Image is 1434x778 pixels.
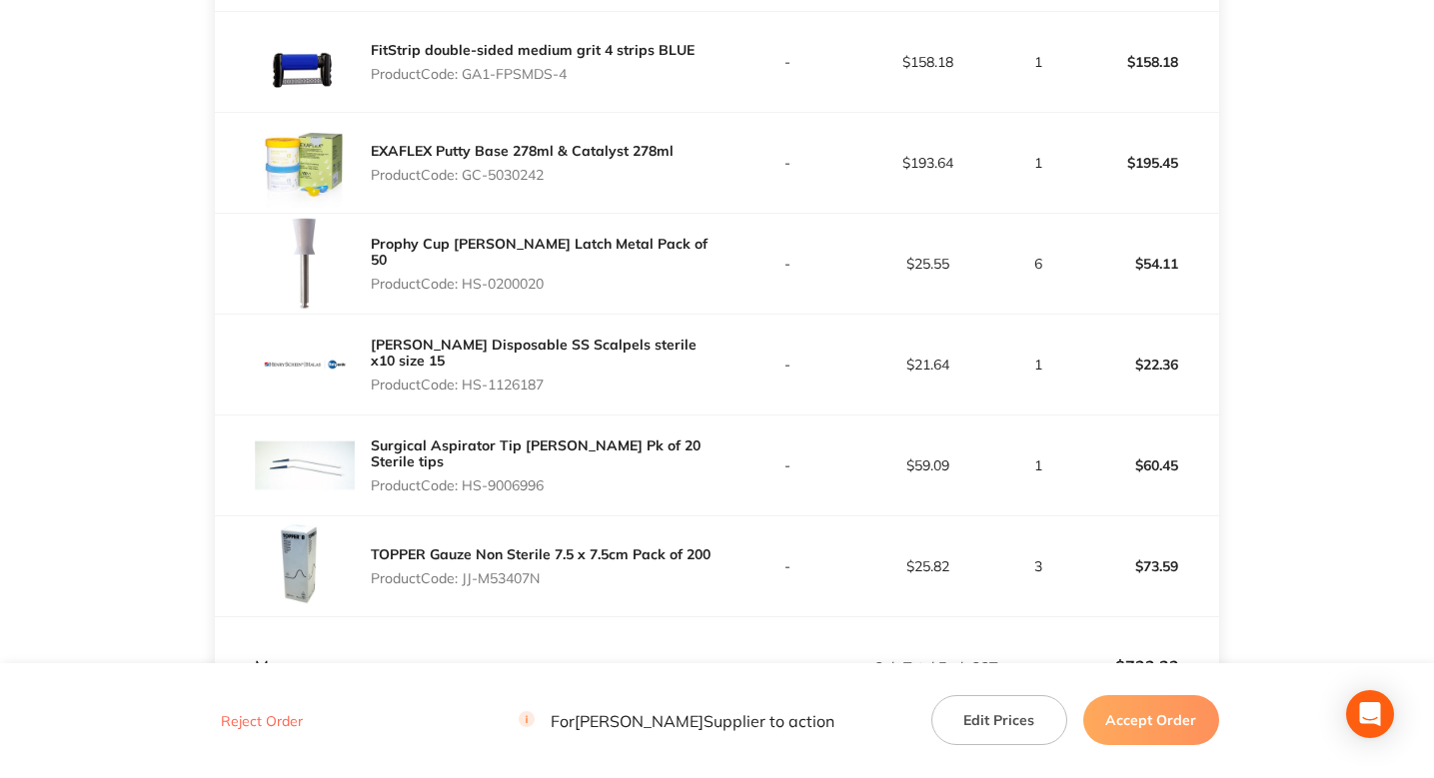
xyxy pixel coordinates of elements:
[858,558,997,574] p: $25.82
[999,54,1077,70] p: 1
[215,712,309,730] button: Reject Order
[999,155,1077,171] p: 1
[255,415,355,515] img: eHBza2Z4Mg
[1079,139,1218,187] p: $195.45
[371,142,674,160] a: EXAFLEX Putty Base 278ml & Catalyst 278ml
[999,657,1179,675] p: $722.32
[371,570,711,586] p: Product Code: JJ-M53407N
[371,235,708,269] a: Prophy Cup [PERSON_NAME] Latch Metal Pack of 50
[999,558,1077,574] p: 3
[718,357,857,373] p: -
[858,54,997,70] p: $158.18
[371,336,697,370] a: [PERSON_NAME] Disposable SS Scalpels sterile x10 size 15
[718,457,857,473] p: -
[1083,695,1219,745] button: Accept Order
[718,558,857,574] p: -
[371,167,674,183] p: Product Code: GC-5030242
[215,617,717,677] td: Message: -
[371,477,717,493] p: Product Code: HS-9006996
[1079,441,1218,489] p: $60.45
[858,155,997,171] p: $193.64
[718,659,997,675] p: Sub Total Excl. GST
[1079,38,1218,86] p: $158.18
[371,377,717,392] p: Product Code: HS-1126187
[1079,341,1218,389] p: $22.36
[371,545,711,563] a: TOPPER Gauze Non Sterile 7.5 x 7.5cm Pack of 200
[255,516,355,616] img: bXFtOTg5bw
[718,54,857,70] p: -
[255,12,355,112] img: bDhmeWd4Ng
[255,113,355,213] img: N2ltcGFmdA
[858,256,997,272] p: $25.55
[718,256,857,272] p: -
[255,315,355,414] img: N3l4NWE1Yg
[999,256,1077,272] p: 6
[1079,542,1218,590] p: $73.59
[519,711,834,730] p: For [PERSON_NAME] Supplier to action
[371,66,695,82] p: Product Code: GA1-FPSMDS-4
[255,214,355,314] img: cjNucmJqYg
[1346,690,1394,738] div: Open Intercom Messenger
[999,457,1077,473] p: 1
[999,357,1077,373] p: 1
[371,436,701,470] a: Surgical Aspirator Tip [PERSON_NAME] Pk of 20 Sterile tips
[371,276,717,292] p: Product Code: HS-0200020
[1079,240,1218,288] p: $54.11
[931,695,1067,745] button: Edit Prices
[858,357,997,373] p: $21.64
[858,457,997,473] p: $59.09
[718,155,857,171] p: -
[371,41,695,59] a: FitStrip double-sided medium grit 4 strips BLUE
